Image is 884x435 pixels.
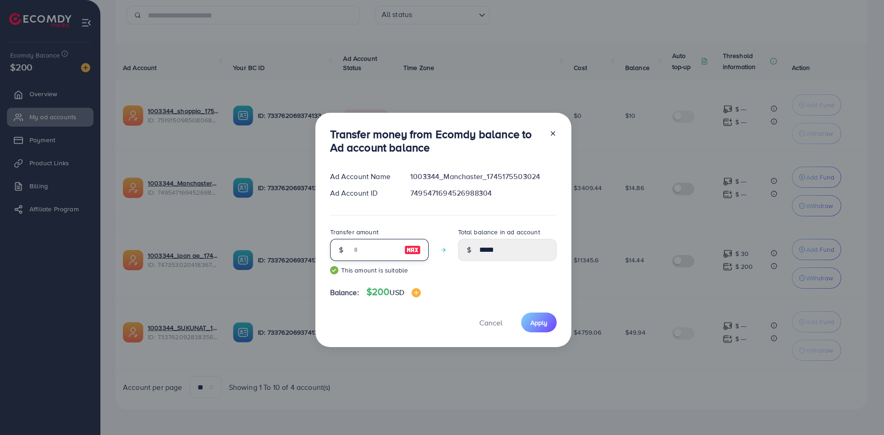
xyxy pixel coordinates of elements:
span: Cancel [479,318,502,328]
div: Ad Account ID [323,188,403,198]
span: USD [390,287,404,297]
img: image [404,244,421,255]
small: This amount is suitable [330,266,429,275]
div: 7495471694526988304 [403,188,564,198]
iframe: Chat [845,394,877,428]
img: image [412,288,421,297]
div: Ad Account Name [323,171,403,182]
span: Apply [530,318,547,327]
button: Cancel [468,313,514,332]
button: Apply [521,313,557,332]
label: Transfer amount [330,227,378,237]
h4: $200 [366,286,421,298]
h3: Transfer money from Ecomdy balance to Ad account balance [330,128,542,154]
label: Total balance in ad account [458,227,540,237]
span: Balance: [330,287,359,298]
div: 1003344_Manchaster_1745175503024 [403,171,564,182]
img: guide [330,266,338,274]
